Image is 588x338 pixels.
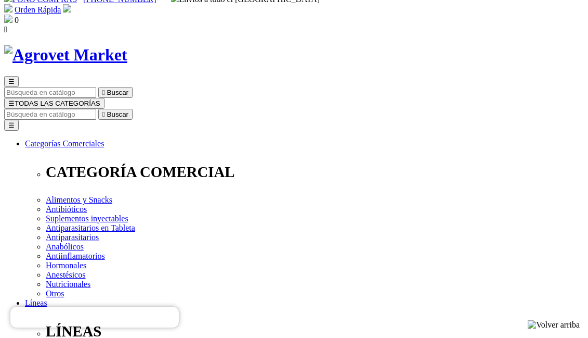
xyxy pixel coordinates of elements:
img: Agrovet Market [4,45,127,65]
iframe: Brevo live chat [10,307,179,328]
i:  [4,25,7,34]
a: Anestésicos [46,270,85,279]
a: Otros [46,289,64,298]
span: ☰ [8,78,15,85]
button: ☰TODAS LAS CATEGORÍAS [4,98,104,109]
input: Buscar [4,109,96,120]
a: Nutricionales [46,280,90,289]
i:  [102,89,105,96]
a: Hormonales [46,261,86,270]
input: Buscar [4,87,96,98]
a: Líneas [25,298,47,307]
a: Orden Rápida [15,5,61,14]
a: Antiinflamatorios [46,252,105,260]
a: Anabólicos [46,242,84,251]
img: shopping-cart.svg [4,4,12,12]
span: 0 [15,16,19,24]
img: user.svg [63,4,71,12]
a: Acceda a su cuenta de cliente [63,5,71,14]
i:  [102,110,105,118]
a: Categorías Comerciales [25,139,104,148]
a: Antiparasitarios [46,233,99,242]
a: Suplementos inyectables [46,214,128,223]
a: Alimentos y Snacks [46,195,112,204]
span: Buscar [107,110,128,118]
button: ☰ [4,76,19,87]
img: shopping-bag.svg [4,15,12,23]
span: ☰ [8,99,15,107]
button:  Buscar [98,109,133,120]
button:  Buscar [98,87,133,98]
button: ☰ [4,120,19,131]
a: Antiparasitarios en Tableta [46,223,135,232]
img: Volver arriba [528,320,580,330]
p: CATEGORÍA COMERCIAL [46,164,584,181]
a: Antibióticos [46,205,87,214]
span: Buscar [107,89,128,96]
